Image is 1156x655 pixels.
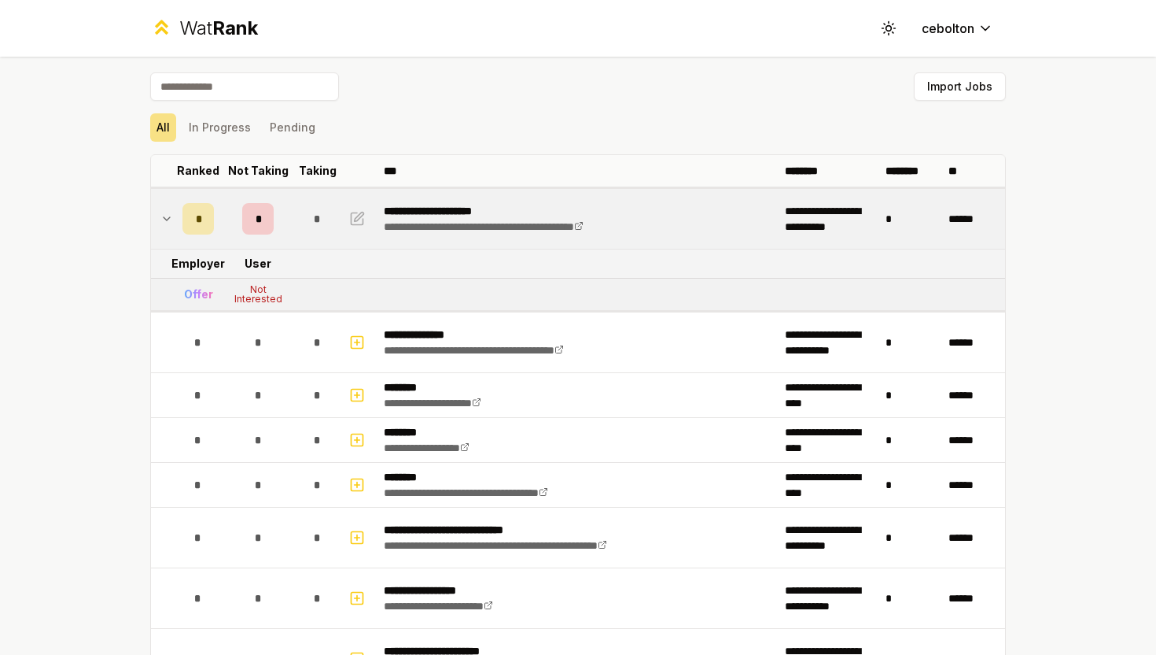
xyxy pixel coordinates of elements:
[182,113,257,142] button: In Progress
[184,287,213,302] div: Offer
[914,72,1006,101] button: Import Jobs
[228,163,289,179] p: Not Taking
[220,250,296,278] td: User
[263,113,322,142] button: Pending
[150,16,258,41] a: WatRank
[179,16,258,41] div: Wat
[922,19,974,38] span: cebolton
[299,163,337,179] p: Taking
[212,17,258,39] span: Rank
[226,285,289,304] div: Not Interested
[909,14,1006,43] button: cebolton
[176,250,220,278] td: Employer
[177,163,219,179] p: Ranked
[150,113,176,142] button: All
